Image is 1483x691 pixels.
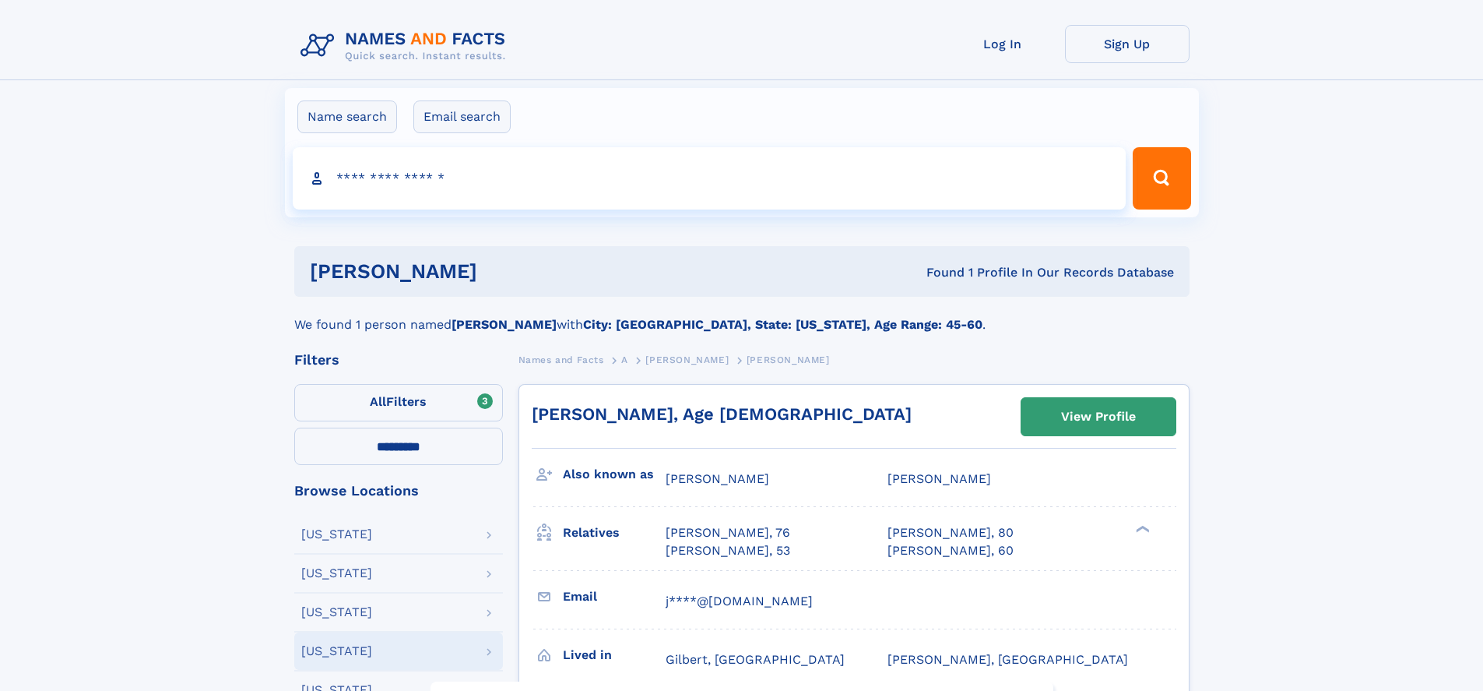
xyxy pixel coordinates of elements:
button: Search Button [1133,147,1190,210]
a: [PERSON_NAME], 53 [666,542,790,559]
div: [US_STATE] [301,567,372,580]
a: View Profile [1021,398,1176,435]
span: [PERSON_NAME] [887,471,991,486]
a: Log In [940,25,1065,63]
a: Names and Facts [518,350,604,369]
a: A [621,350,628,369]
div: View Profile [1061,399,1136,435]
label: Filters [294,384,503,421]
div: Filters [294,353,503,367]
span: [PERSON_NAME] [747,354,830,365]
div: Found 1 Profile In Our Records Database [701,264,1174,281]
b: City: [GEOGRAPHIC_DATA], State: [US_STATE], Age Range: 45-60 [583,317,982,332]
div: [US_STATE] [301,606,372,619]
input: search input [293,147,1126,210]
a: [PERSON_NAME], 60 [887,542,1014,559]
span: All [370,394,386,409]
a: [PERSON_NAME], Age [DEMOGRAPHIC_DATA] [532,404,912,424]
span: [PERSON_NAME], [GEOGRAPHIC_DATA] [887,652,1128,667]
label: Name search [297,100,397,133]
div: We found 1 person named with . [294,297,1190,334]
label: Email search [413,100,511,133]
div: [US_STATE] [301,528,372,541]
a: [PERSON_NAME], 76 [666,524,790,541]
h3: Email [563,583,666,610]
div: [US_STATE] [301,645,372,658]
div: ❯ [1132,524,1151,534]
div: Browse Locations [294,484,503,498]
img: Logo Names and Facts [294,25,518,67]
span: [PERSON_NAME] [645,354,729,365]
span: [PERSON_NAME] [666,471,769,486]
a: Sign Up [1065,25,1190,63]
h3: Lived in [563,642,666,668]
h3: Also known as [563,461,666,488]
span: Gilbert, [GEOGRAPHIC_DATA] [666,652,845,667]
a: [PERSON_NAME] [645,350,729,369]
a: [PERSON_NAME], 80 [887,524,1014,541]
h1: [PERSON_NAME] [310,262,702,281]
h3: Relatives [563,520,666,546]
span: A [621,354,628,365]
b: [PERSON_NAME] [452,317,557,332]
